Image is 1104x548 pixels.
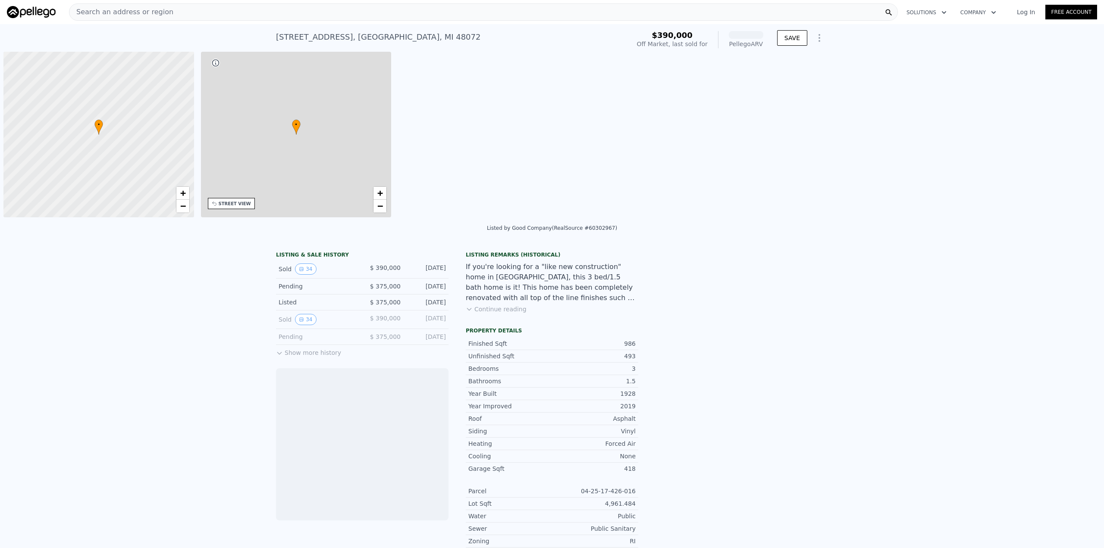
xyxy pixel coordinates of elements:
div: Pending [279,282,355,291]
div: Sold [279,314,355,325]
div: Public [552,512,636,520]
div: RI [552,537,636,545]
span: + [377,188,383,198]
div: 493 [552,352,636,360]
div: Garage Sqft [468,464,552,473]
div: Sewer [468,524,552,533]
span: $ 390,000 [370,264,401,271]
a: Zoom in [176,187,189,200]
div: 1.5 [552,377,636,385]
div: Pending [279,332,355,341]
img: Pellego [728,508,756,536]
a: Zoom in [373,187,386,200]
div: Cooling [468,452,552,460]
div: 986 [552,339,636,348]
div: Vinyl [552,427,636,435]
div: Listed by Good Company (RealSource #60302967) [487,225,617,231]
div: None [552,452,636,460]
div: [STREET_ADDRESS] , [GEOGRAPHIC_DATA] , MI 48072 [276,31,480,43]
div: Forced Air [552,439,636,448]
div: Zoning [468,537,552,545]
div: Listed [279,298,355,307]
div: Year Improved [468,402,552,410]
a: Zoom out [373,200,386,213]
span: − [180,200,185,211]
button: Solutions [900,5,953,20]
span: $ 375,000 [370,283,401,290]
div: 3 [552,364,636,373]
div: Unfinished Sqft [468,352,552,360]
span: • [94,121,103,128]
div: [DATE] [408,263,446,275]
span: − [377,200,383,211]
div: Listing Remarks (Historical) [466,251,638,258]
div: • [94,119,103,135]
button: SAVE [777,30,807,46]
span: $ 375,000 [370,299,401,306]
div: Pellego ARV [729,40,763,48]
div: Public Sanitary [552,524,636,533]
span: Search an address or region [69,7,173,17]
span: $ 390,000 [370,315,401,322]
span: $390,000 [652,31,693,40]
div: 2019 [552,402,636,410]
button: View historical data [295,263,316,275]
div: [DATE] [408,314,446,325]
div: Lot Sqft [468,499,552,508]
div: 04-25-17-426-016 [552,487,636,495]
span: • [292,121,301,128]
a: Log In [1007,8,1045,16]
div: If you're looking for a "like new construction" home in [GEOGRAPHIC_DATA], this 3 bed/1.5 bath ho... [466,262,638,303]
span: + [180,188,185,198]
div: Heating [468,439,552,448]
div: 4,961.484 [552,499,636,508]
div: [DATE] [408,332,446,341]
button: Company [953,5,1003,20]
a: Free Account [1045,5,1097,19]
div: Finished Sqft [468,339,552,348]
button: Show Options [811,29,828,47]
button: Show more history [276,345,341,357]
button: View historical data [295,314,316,325]
div: Year Built [468,389,552,398]
div: STREET VIEW [219,200,251,207]
button: Continue reading [466,305,527,313]
span: $ 375,000 [370,333,401,340]
div: Bathrooms [468,377,552,385]
div: Bedrooms [468,364,552,373]
div: Property details [466,327,638,334]
div: 418 [552,464,636,473]
a: Zoom out [176,200,189,213]
div: [DATE] [408,282,446,291]
div: 1928 [552,389,636,398]
div: • [292,119,301,135]
div: Off Market, last sold for [637,40,708,48]
div: Parcel [468,487,552,495]
div: [DATE] [408,298,446,307]
div: LISTING & SALE HISTORY [276,251,448,260]
div: Asphalt [552,414,636,423]
div: Sold [279,263,355,275]
div: Roof [468,414,552,423]
div: Water [468,512,552,520]
img: Pellego [7,6,56,18]
div: Siding [468,427,552,435]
